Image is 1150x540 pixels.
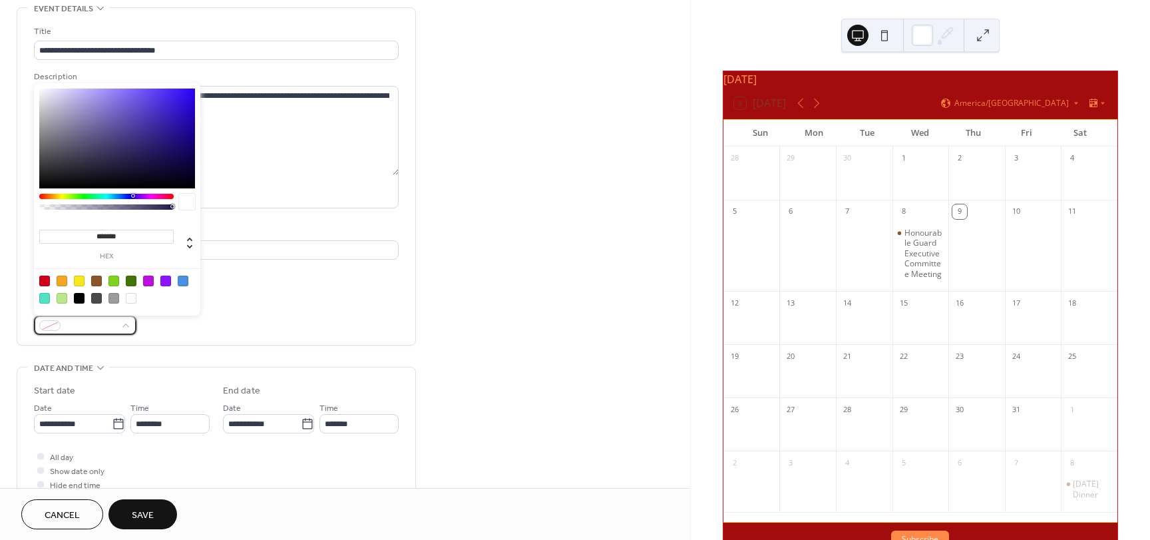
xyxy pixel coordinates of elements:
div: 2 [727,455,742,470]
label: hex [39,253,174,260]
div: 28 [840,402,855,417]
span: America/[GEOGRAPHIC_DATA] [954,99,1069,107]
div: 19 [727,349,742,364]
div: #50E3C2 [39,293,50,304]
div: Location [34,224,396,238]
span: Hide end time [50,479,100,493]
div: 23 [952,349,967,364]
div: Fri [1000,120,1054,146]
div: Thu [947,120,1000,146]
div: 11 [1065,204,1079,219]
div: 5 [896,455,911,470]
div: Honourable Guard Executive Committee Meeting [892,228,949,280]
div: 5 [727,204,742,219]
span: Event details [34,2,93,16]
span: Save [132,509,154,523]
div: Start date [34,384,75,398]
div: #8B572A [91,276,102,286]
div: 9 [952,204,967,219]
div: 6 [783,204,798,219]
div: 28 [727,151,742,166]
div: 2 [952,151,967,166]
div: Remembrance Day Dinner [1061,479,1117,499]
div: 6 [952,455,967,470]
div: 29 [783,151,798,166]
div: #F5A623 [57,276,67,286]
div: Wed [894,120,947,146]
span: Show date only [50,465,104,479]
div: End date [223,384,260,398]
div: 7 [840,204,855,219]
div: 10 [1009,204,1024,219]
div: 25 [1065,349,1079,364]
div: [DATE] [723,71,1117,87]
div: Honourable Guard Executive Committee Meeting [904,228,944,280]
div: #BD10E0 [143,276,154,286]
div: 1 [1065,402,1079,417]
span: All day [50,451,73,465]
div: 30 [952,402,967,417]
span: Time [319,402,338,415]
span: Time [130,402,149,415]
div: 15 [896,296,911,310]
div: #417505 [126,276,136,286]
div: Title [34,25,396,39]
div: 7 [1009,455,1024,470]
div: #B8E986 [57,293,67,304]
div: Description [34,70,396,84]
div: 27 [783,402,798,417]
div: 4 [840,455,855,470]
div: 16 [952,296,967,310]
div: Mon [787,120,841,146]
div: Sun [734,120,787,146]
div: 13 [783,296,798,310]
div: #D0021B [39,276,50,286]
div: #4A90E2 [178,276,188,286]
div: 29 [896,402,911,417]
div: #F8E71C [74,276,85,286]
div: Sat [1054,120,1107,146]
div: 31 [1009,402,1024,417]
button: Cancel [21,499,103,529]
div: 8 [896,204,911,219]
div: #FFFFFF [126,293,136,304]
div: 22 [896,349,911,364]
div: 24 [1009,349,1024,364]
div: #4A4A4A [91,293,102,304]
div: 26 [727,402,742,417]
span: Date and time [34,362,93,376]
div: 3 [783,455,798,470]
div: 18 [1065,296,1079,310]
div: 1 [896,151,911,166]
span: Date [223,402,241,415]
div: 14 [840,296,855,310]
div: 3 [1009,151,1024,166]
div: 8 [1065,455,1079,470]
div: #000000 [74,293,85,304]
div: 20 [783,349,798,364]
div: 30 [840,151,855,166]
span: Cancel [45,509,80,523]
div: #9013FE [160,276,171,286]
span: Date [34,402,52,415]
button: Save [108,499,177,529]
div: #9B9B9B [108,293,119,304]
div: 4 [1065,151,1079,166]
div: [DATE] Dinner [1073,479,1112,499]
div: Tue [841,120,894,146]
div: 21 [840,349,855,364]
div: #7ED321 [108,276,119,286]
div: 17 [1009,296,1024,310]
div: 12 [727,296,742,310]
